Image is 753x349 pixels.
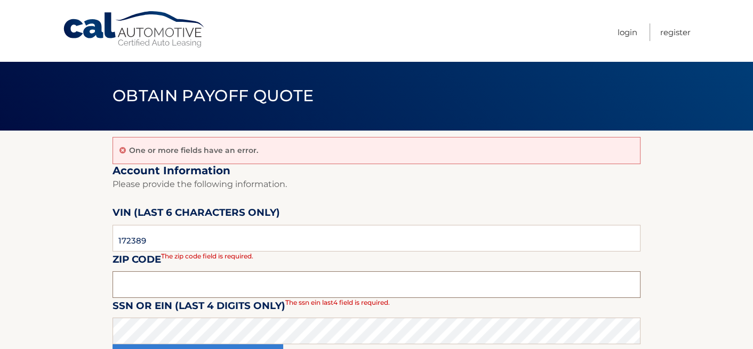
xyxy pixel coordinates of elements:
span: The ssn ein last4 field is required. [285,298,390,306]
label: VIN (last 6 characters only) [113,205,280,224]
a: Login [618,23,637,41]
h2: Account Information [113,164,640,177]
a: Cal Automotive [62,11,206,48]
p: One or more fields have an error. [129,145,258,155]
label: SSN or EIN (last 4 digits only) [113,298,285,318]
label: Zip Code [113,251,161,271]
a: Register [660,23,691,41]
span: Obtain Payoff Quote [113,86,314,105]
p: Please provide the following information. [113,177,640,192]
span: The zip code field is required. [161,252,253,260]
